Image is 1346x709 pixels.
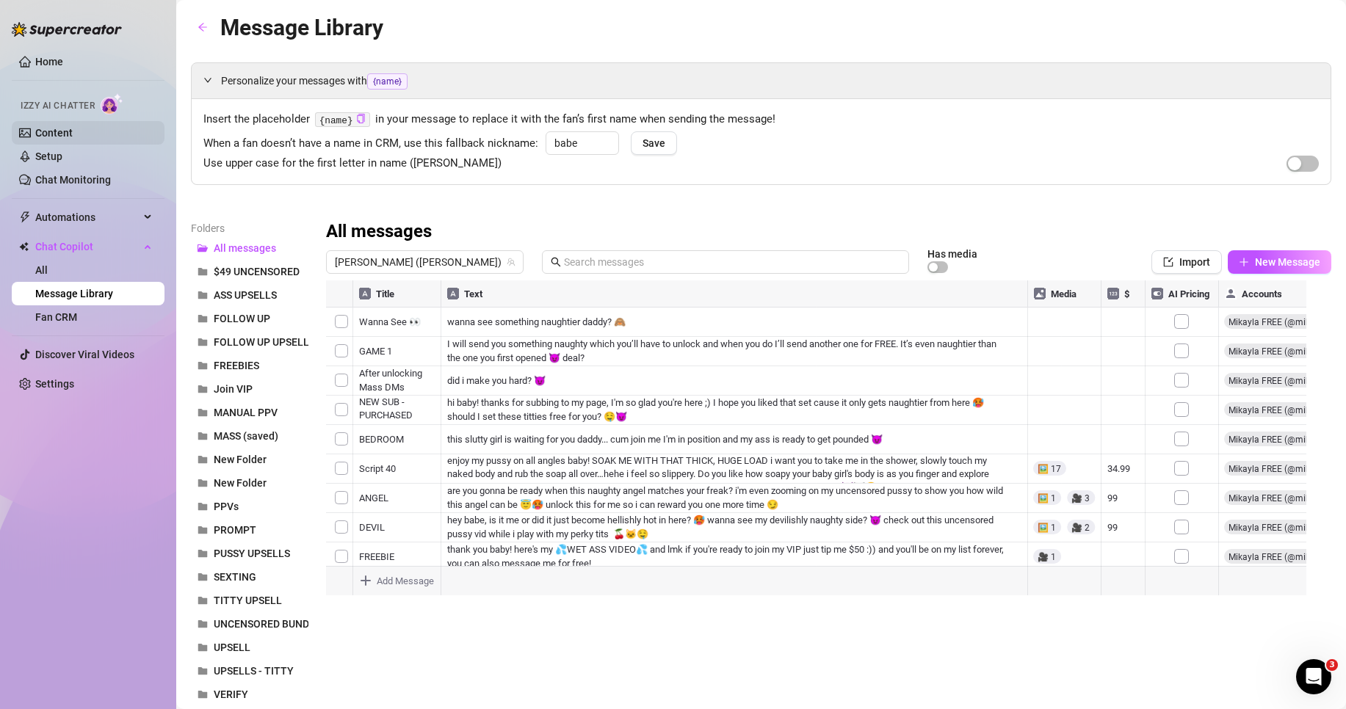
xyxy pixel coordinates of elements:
h3: All messages [326,220,432,244]
span: FOLLOW UP [214,313,270,324]
span: folder [198,266,208,277]
button: New Folder [191,448,308,471]
button: ASS UPSELLS [191,283,308,307]
span: Import [1179,256,1210,268]
a: Message Library [35,288,113,299]
button: Save [631,131,677,155]
span: folder [198,525,208,535]
span: PROMPT [214,524,256,536]
a: All [35,264,48,276]
iframe: Intercom live chat [1296,659,1331,694]
span: 3 [1326,659,1338,671]
button: MANUAL PPV [191,401,308,424]
a: Settings [35,378,74,390]
img: logo-BBDzfeDw.svg [12,22,122,37]
span: SEXTING [214,571,256,583]
span: plus [1239,257,1249,267]
article: Folders [191,220,308,236]
button: Import [1151,250,1222,274]
code: {name} [315,112,370,128]
span: folder [198,313,208,324]
span: PPVs [214,501,239,512]
article: Has media [927,250,977,258]
button: Join VIP [191,377,308,401]
span: $49 UNCENSORED [214,266,300,277]
span: PUSSY UPSELLS [214,548,290,559]
span: MANUAL PPV [214,407,278,418]
span: import [1163,257,1173,267]
span: Izzy AI Chatter [21,99,95,113]
button: PPVs [191,495,308,518]
span: folder [198,454,208,465]
span: MASS (saved) [214,430,278,442]
a: Home [35,56,63,68]
span: folder [198,337,208,347]
span: arrow-left [198,22,208,32]
span: TITTY UPSELL [214,595,282,606]
span: folder [198,689,208,699]
span: New Folder [214,477,267,489]
span: Chat Copilot [35,235,140,258]
span: All messages [214,242,276,254]
span: folder [198,290,208,300]
span: {name} [367,73,408,90]
button: FREEBIES [191,354,308,377]
span: thunderbolt [19,211,31,223]
span: Automations [35,206,140,229]
button: SEXTING [191,565,308,589]
button: FOLLOW UP UPSELL [191,330,308,354]
span: search [551,257,561,267]
button: UNCENSORED BUNDLE [191,612,308,636]
span: expanded [203,76,212,84]
button: New Folder [191,471,308,495]
span: ASS UPSELLS [214,289,277,301]
button: UPSELL [191,636,308,659]
img: AI Chatter [101,93,123,114]
input: Search messages [564,254,900,270]
span: FREEBIES [214,360,259,371]
span: Personalize your messages with [221,73,1319,90]
span: folder [198,548,208,559]
span: folder [198,619,208,629]
span: copy [356,114,366,123]
a: Content [35,127,73,139]
span: folder [198,407,208,418]
span: VERIFY [214,688,248,700]
span: Use upper case for the first letter in name ([PERSON_NAME]) [203,155,502,172]
span: New Message [1255,256,1320,268]
article: Message Library [220,10,383,45]
button: FOLLOW UP [191,307,308,330]
span: UNCENSORED BUNDLE [214,618,321,630]
span: folder [198,572,208,582]
span: folder [198,478,208,488]
span: FOLLOW UP UPSELL [214,336,309,348]
button: All messages [191,236,308,260]
a: Setup [35,150,62,162]
button: UPSELLS - TITTY [191,659,308,683]
span: UPSELLS - TITTY [214,665,294,677]
span: When a fan doesn’t have a name in CRM, use this fallback nickname: [203,135,538,153]
button: MASS (saved) [191,424,308,448]
a: Discover Viral Videos [35,349,134,360]
span: folder-open [198,243,208,253]
div: Personalize your messages with{name} [192,63,1331,98]
button: New Message [1228,250,1331,274]
span: folder [198,642,208,652]
button: Click to Copy [356,114,366,125]
a: Chat Monitoring [35,174,111,186]
span: UPSELL [214,641,250,653]
span: Insert the placeholder in your message to replace it with the fan’s first name when sending the m... [203,111,1319,128]
button: $49 UNCENSORED [191,260,308,283]
img: Chat Copilot [19,241,29,252]
button: VERIFY [191,683,308,706]
span: folder [198,360,208,371]
span: Join VIP [214,383,253,395]
button: TITTY UPSELL [191,589,308,612]
span: New Folder [214,454,267,465]
span: Mikayla FREE (mikayla_demaiter) [335,251,515,273]
span: folder [198,384,208,394]
button: PROMPT [191,518,308,542]
span: folder [198,501,208,512]
a: Fan CRM [35,311,77,323]
span: folder [198,666,208,676]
